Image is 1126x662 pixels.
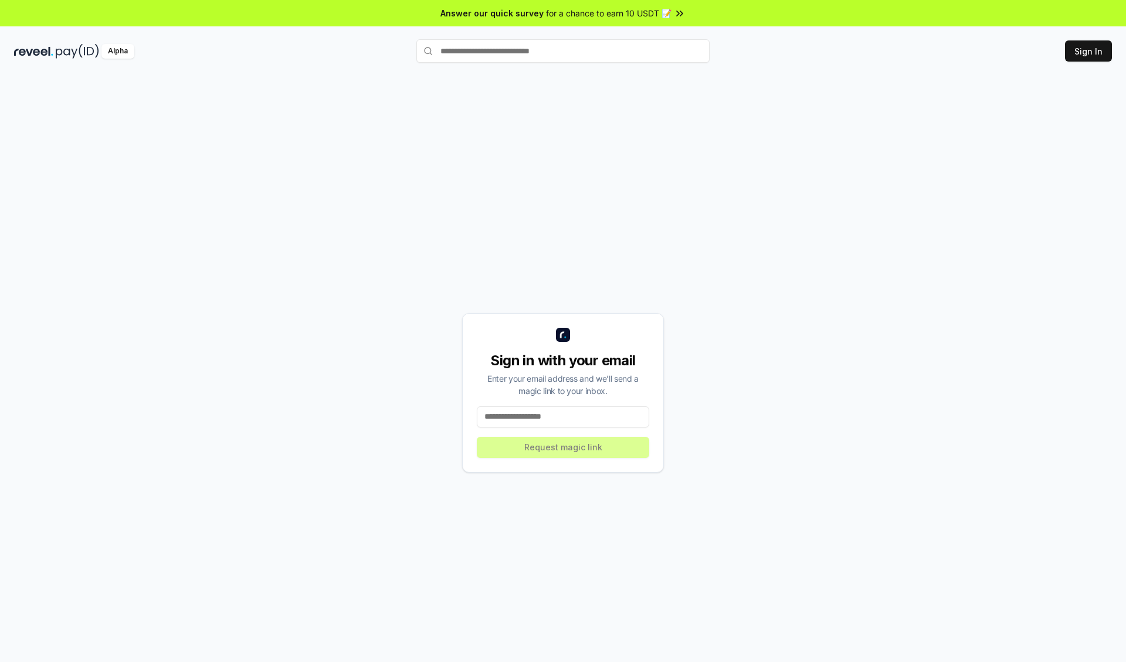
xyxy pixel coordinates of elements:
img: pay_id [56,44,99,59]
img: reveel_dark [14,44,53,59]
span: for a chance to earn 10 USDT 📝 [546,7,671,19]
div: Sign in with your email [477,351,649,370]
button: Sign In [1065,40,1112,62]
img: logo_small [556,328,570,342]
div: Alpha [101,44,134,59]
div: Enter your email address and we’ll send a magic link to your inbox. [477,372,649,397]
span: Answer our quick survey [440,7,544,19]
